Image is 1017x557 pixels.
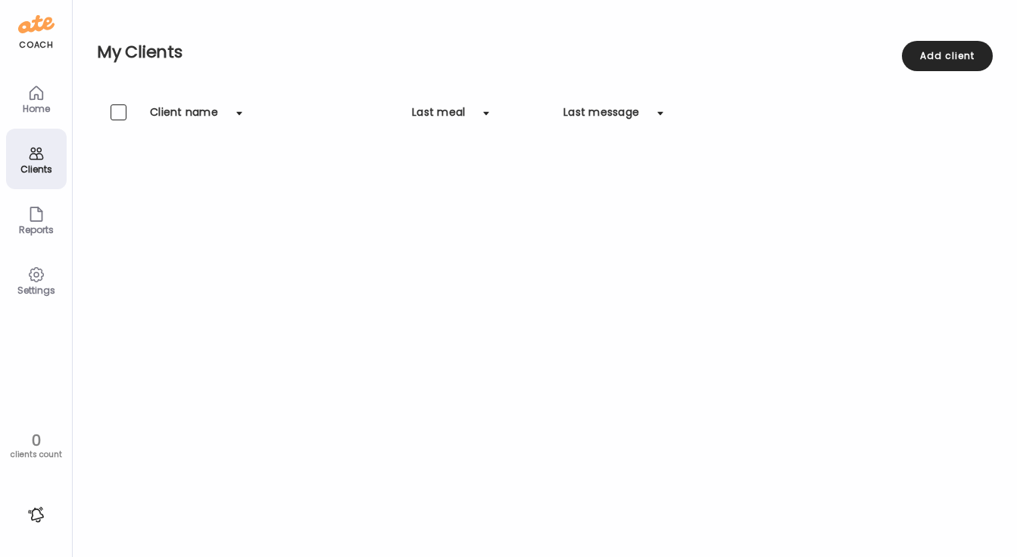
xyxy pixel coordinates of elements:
div: Home [9,104,64,114]
div: Add client [902,41,993,71]
img: ate [18,12,55,36]
div: clients count [5,450,67,460]
div: 0 [5,431,67,450]
div: Reports [9,225,64,235]
h2: My Clients [97,41,993,64]
div: Clients [9,164,64,174]
div: Last meal [412,104,465,129]
div: Client name [150,104,218,129]
div: Settings [9,285,64,295]
div: Last message [563,104,639,129]
div: coach [19,39,53,51]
